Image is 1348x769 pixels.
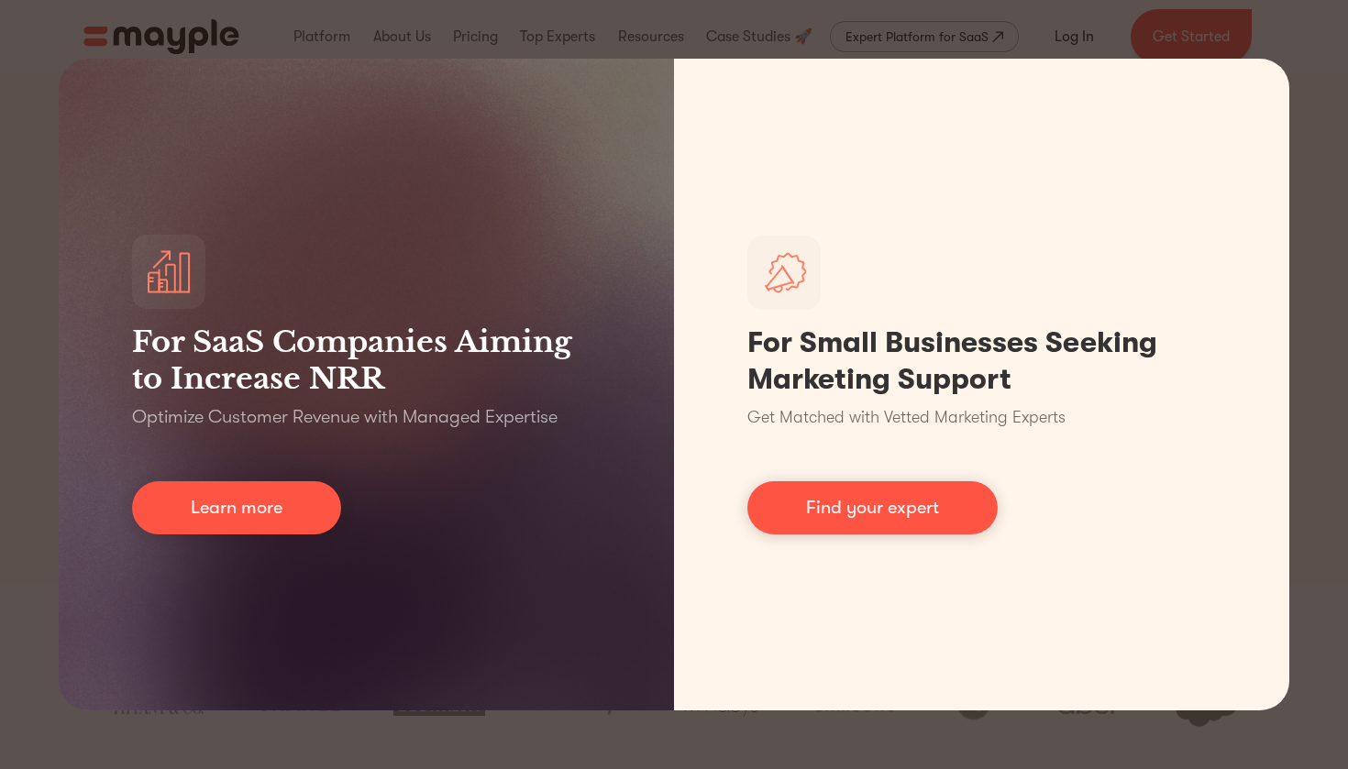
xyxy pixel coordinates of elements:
a: Learn more [132,481,341,534]
h3: For SaaS Companies Aiming to Increase NRR [132,324,601,397]
p: Optimize Customer Revenue with Managed Expertise [132,404,558,430]
a: Find your expert [747,481,998,534]
h1: For Small Businesses Seeking Marketing Support [747,324,1216,398]
p: Get Matched with Vetted Marketing Experts [747,405,1066,430]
